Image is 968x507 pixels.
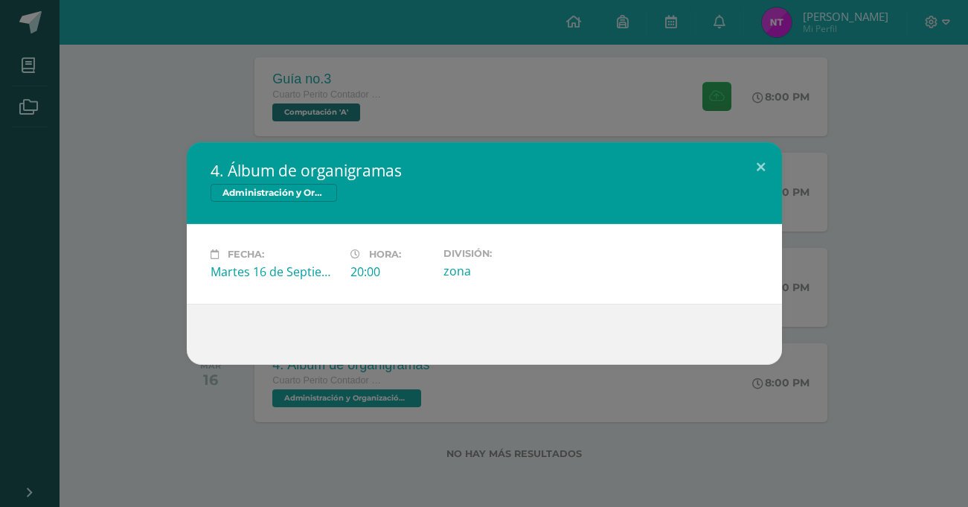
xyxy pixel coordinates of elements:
label: División: [443,248,571,259]
div: zona [443,263,571,279]
div: 20:00 [350,264,432,280]
span: Fecha: [228,249,264,260]
span: Hora: [369,249,401,260]
div: Martes 16 de Septiembre [211,264,339,280]
h2: 4. Álbum de organigramas [211,160,758,181]
button: Close (Esc) [740,142,782,193]
span: Administración y Organización de Oficina [211,184,337,202]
